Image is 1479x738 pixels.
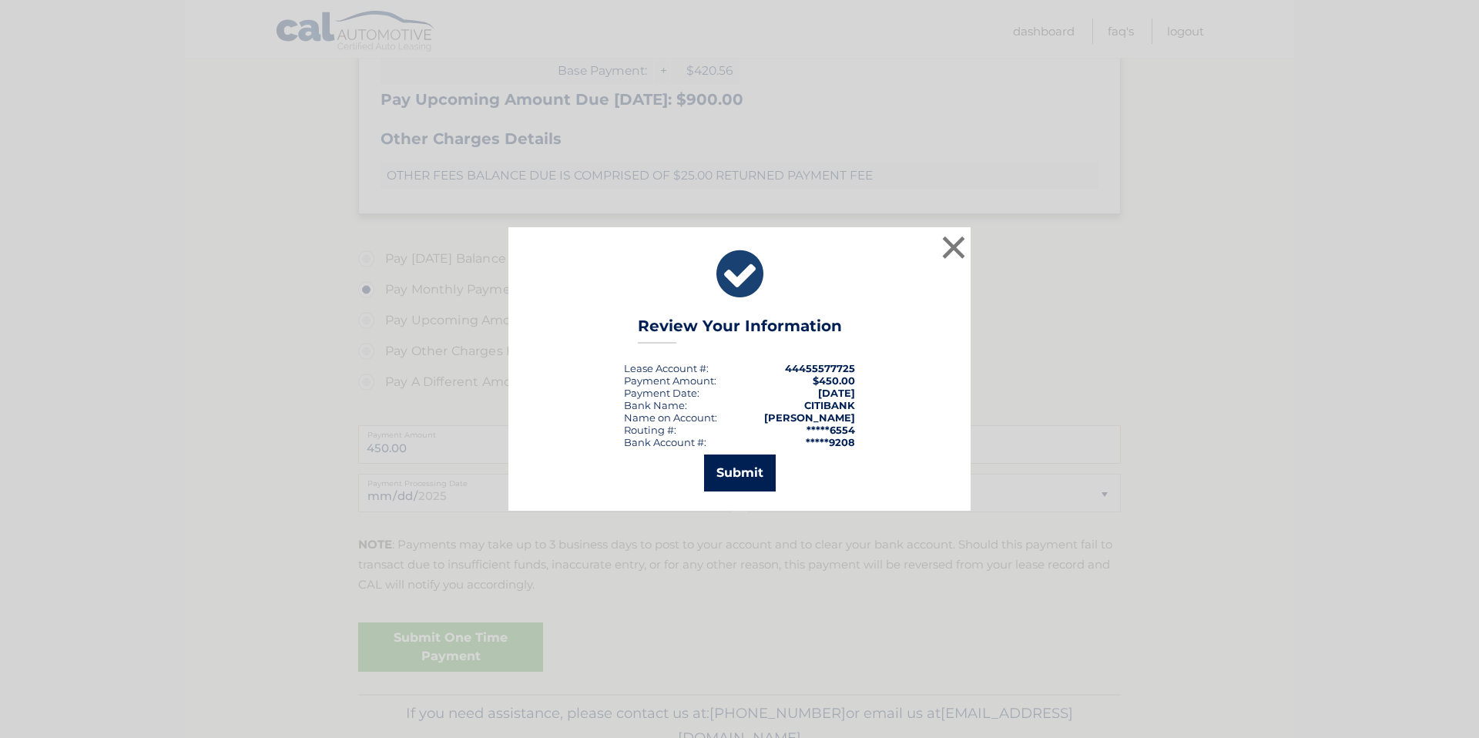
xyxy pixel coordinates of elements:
strong: [PERSON_NAME] [764,411,855,424]
button: × [938,232,969,263]
div: Bank Account #: [624,436,706,448]
span: $450.00 [813,374,855,387]
div: : [624,387,699,399]
div: Name on Account: [624,411,717,424]
div: Payment Amount: [624,374,716,387]
button: Submit [704,455,776,491]
strong: CITIBANK [804,399,855,411]
div: Lease Account #: [624,362,709,374]
strong: 44455577725 [785,362,855,374]
span: Payment Date [624,387,697,399]
div: Routing #: [624,424,676,436]
div: Bank Name: [624,399,687,411]
span: [DATE] [818,387,855,399]
h3: Review Your Information [638,317,842,344]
